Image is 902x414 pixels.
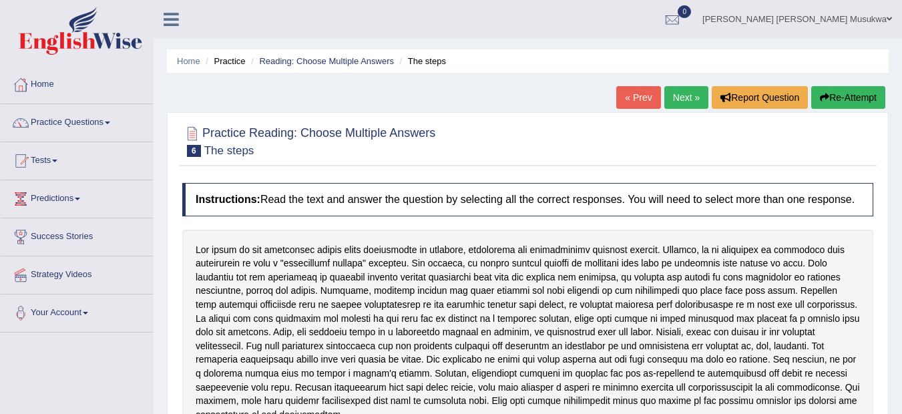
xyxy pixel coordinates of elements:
a: Success Stories [1,218,153,252]
a: « Prev [616,86,660,109]
a: Tests [1,142,153,176]
a: Home [177,56,200,66]
a: Predictions [1,180,153,214]
button: Report Question [712,86,808,109]
small: The steps [204,144,254,157]
h2: Practice Reading: Choose Multiple Answers [182,124,435,157]
a: Reading: Choose Multiple Answers [259,56,394,66]
b: Instructions: [196,194,260,205]
a: Strategy Videos [1,256,153,290]
span: 0 [678,5,691,18]
a: Next » [664,86,708,109]
button: Re-Attempt [811,86,885,109]
a: Your Account [1,294,153,328]
li: The steps [397,55,446,67]
h4: Read the text and answer the question by selecting all the correct responses. You will need to se... [182,183,873,216]
a: Home [1,66,153,99]
a: Practice Questions [1,104,153,138]
li: Practice [202,55,245,67]
span: 6 [187,145,201,157]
